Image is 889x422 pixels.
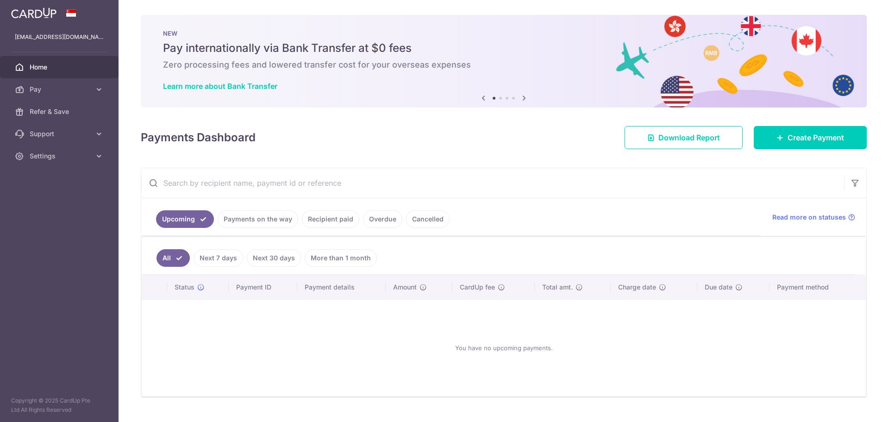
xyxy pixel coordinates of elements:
h4: Payments Dashboard [141,129,256,146]
a: Learn more about Bank Transfer [163,82,277,91]
a: Overdue [363,210,402,228]
span: Charge date [618,283,656,292]
a: Next 7 days [194,249,243,267]
h5: Pay internationally via Bank Transfer at $0 fees [163,41,845,56]
a: Next 30 days [247,249,301,267]
a: Upcoming [156,210,214,228]
a: Download Report [625,126,743,149]
span: Due date [705,283,732,292]
th: Payment details [297,275,386,299]
span: Settings [30,151,91,161]
th: Payment ID [229,275,297,299]
span: Total amt. [542,283,573,292]
p: NEW [163,30,845,37]
input: Search by recipient name, payment id or reference [141,168,844,198]
span: Amount [393,283,417,292]
h6: Zero processing fees and lowered transfer cost for your overseas expenses [163,59,845,70]
a: Read more on statuses [772,213,855,222]
span: Download Report [658,132,720,143]
a: Cancelled [406,210,450,228]
a: Create Payment [754,126,867,149]
th: Payment method [770,275,866,299]
div: You have no upcoming payments. [153,307,855,389]
span: Home [30,63,91,72]
a: Recipient paid [302,210,359,228]
span: Refer & Save [30,107,91,116]
img: Bank transfer banner [141,15,867,107]
span: Create Payment [788,132,844,143]
p: [EMAIL_ADDRESS][DOMAIN_NAME] [15,32,104,42]
span: CardUp fee [460,283,495,292]
span: Status [175,283,194,292]
a: Payments on the way [218,210,298,228]
img: CardUp [11,7,56,19]
a: All [157,249,190,267]
span: Support [30,129,91,139]
a: More than 1 month [305,249,377,267]
span: Pay [30,85,91,94]
span: Read more on statuses [772,213,846,222]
